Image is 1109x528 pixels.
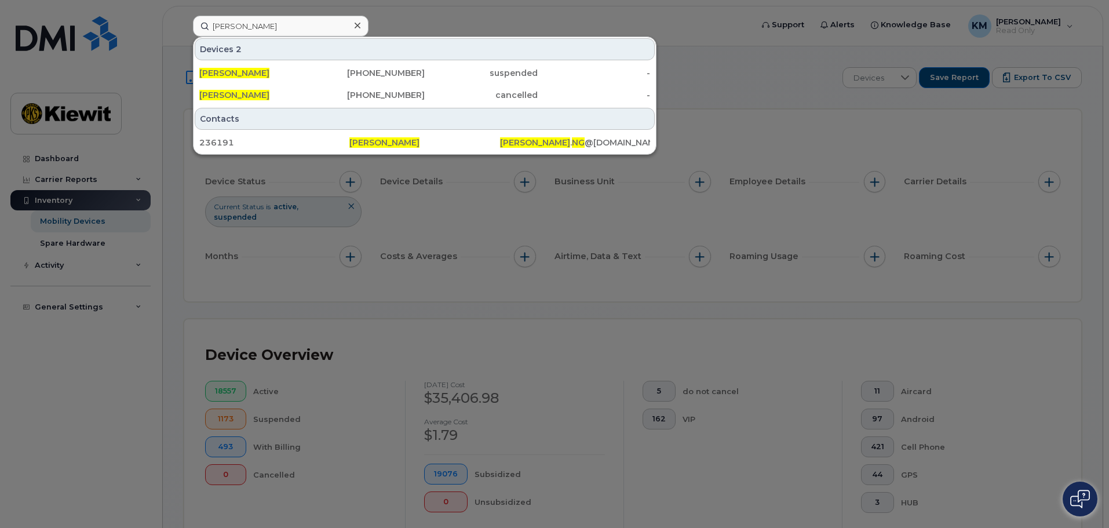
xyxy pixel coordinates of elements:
[538,67,651,79] div: -
[538,89,651,101] div: -
[195,108,655,130] div: Contacts
[572,137,585,148] span: NG
[199,90,269,100] span: [PERSON_NAME]
[312,67,425,79] div: [PHONE_NUMBER]
[199,137,349,148] div: 236191
[195,132,655,153] a: 236191[PERSON_NAME][PERSON_NAME].NG@[DOMAIN_NAME]
[199,68,269,78] span: [PERSON_NAME]
[349,137,419,148] span: [PERSON_NAME]
[500,137,570,148] span: [PERSON_NAME]
[425,89,538,101] div: cancelled
[425,67,538,79] div: suspended
[195,38,655,60] div: Devices
[236,43,242,55] span: 2
[195,63,655,83] a: [PERSON_NAME][PHONE_NUMBER]suspended-
[312,89,425,101] div: [PHONE_NUMBER]
[1070,490,1090,508] img: Open chat
[195,85,655,105] a: [PERSON_NAME][PHONE_NUMBER]cancelled-
[500,137,650,148] div: . @[DOMAIN_NAME]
